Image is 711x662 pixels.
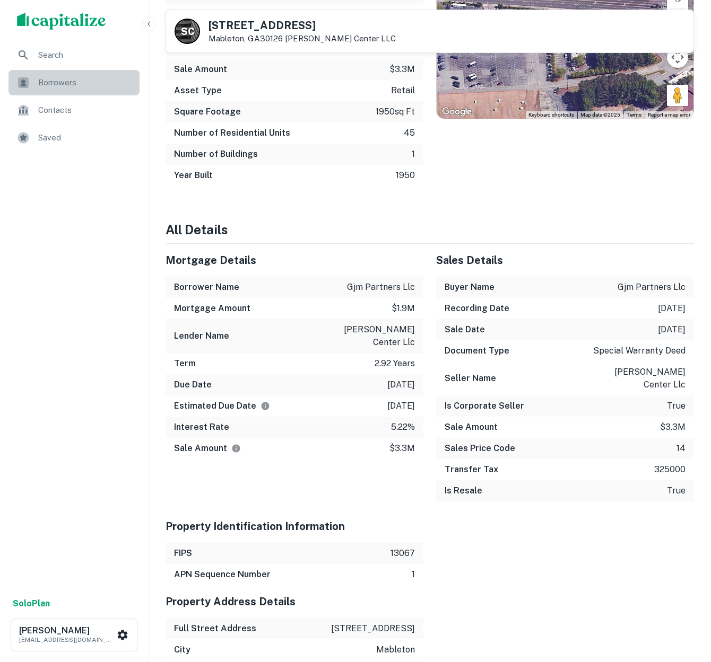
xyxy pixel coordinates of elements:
a: Search [8,42,140,68]
p: 2.92 years [375,357,415,370]
h6: Sale Amount [174,63,227,76]
span: Saved [38,131,133,144]
h6: City [174,643,190,656]
h6: Is Resale [445,484,482,497]
h5: Mortgage Details [166,252,423,268]
svg: Estimate is based on a standard schedule for this type of loan. [261,401,270,411]
button: [PERSON_NAME][EMAIL_ADDRESS][DOMAIN_NAME] [11,619,137,651]
h4: All Details [166,220,694,239]
a: Terms [627,112,641,118]
h6: Mortgage Amount [174,302,250,315]
button: Tilt map [667,8,688,30]
h6: Is Corporate Seller [445,400,524,412]
h6: Estimated Due Date [174,400,270,412]
h6: Lender Name [174,330,229,342]
h6: Sale Amount [445,421,498,434]
p: [DATE] [387,400,415,412]
img: Google [439,105,474,119]
h6: Term [174,357,196,370]
h6: Document Type [445,345,509,357]
p: gjm partners llc [347,281,415,294]
p: [EMAIL_ADDRESS][DOMAIN_NAME] [19,635,115,645]
span: Map data ©2025 [580,112,620,118]
a: Contacts [8,98,140,123]
h6: APN Sequence Number [174,568,271,581]
h5: Property Address Details [166,594,423,610]
a: Saved [8,125,140,151]
strong: Solo Plan [13,598,50,608]
h6: Full Street Address [174,622,256,635]
p: S C [181,24,194,39]
a: Open this area in Google Maps (opens a new window) [439,105,474,119]
span: Borrowers [38,76,133,89]
p: true [667,400,686,412]
p: $3.3m [389,63,415,76]
p: $3.3m [389,442,415,455]
a: Report a map error [648,112,690,118]
h6: Number of Residential Units [174,127,290,139]
p: 1950 [396,169,415,182]
p: gjm partners llc [618,281,686,294]
p: retail [391,84,415,97]
button: Map camera controls [667,47,688,68]
h6: Sale Date [445,323,485,336]
p: 45 [404,127,415,139]
h6: [PERSON_NAME] [19,626,115,635]
p: 1950 sq ft [376,105,415,118]
h6: FIPS [174,547,192,560]
p: [STREET_ADDRESS] [331,622,415,635]
p: [DATE] [658,323,686,336]
h6: Buyer Name [445,281,495,294]
p: $3.3m [660,421,686,434]
p: 14 [677,442,686,455]
p: 1 [412,148,415,161]
h6: Due Date [174,378,212,391]
h5: [STREET_ADDRESS] [209,20,396,31]
h6: Year Built [174,169,213,182]
p: [DATE] [658,302,686,315]
a: Borrowers [8,70,140,95]
p: 1 [412,568,415,581]
p: [DATE] [387,378,415,391]
a: SoloPlan [13,597,50,610]
h6: Transfer Tax [445,463,498,476]
h6: Number of Buildings [174,148,258,161]
a: [PERSON_NAME] Center LLC [285,34,396,43]
p: 325000 [654,463,686,476]
button: Drag Pegman onto the map to open Street View [667,85,688,106]
img: capitalize-logo.png [17,13,106,30]
p: Mableton, GA30126 [209,34,396,43]
p: [PERSON_NAME] center llc [590,366,686,391]
h6: Asset Type [174,84,222,97]
h5: Sales Details [436,252,694,268]
h6: Interest Rate [174,421,229,434]
p: special warranty deed [593,345,686,357]
p: true [667,484,686,497]
p: $1.9m [392,302,415,315]
h6: Recording Date [445,302,509,315]
p: mableton [376,643,415,656]
p: [PERSON_NAME] center llc [319,323,415,349]
h6: Seller Name [445,372,496,385]
iframe: Chat Widget [658,577,711,628]
h5: Property Identification Information [166,518,423,534]
h6: Sale Amount [174,442,241,455]
p: 13067 [391,547,415,560]
button: Keyboard shortcuts [528,111,574,119]
span: Search [38,49,133,61]
h6: Square Footage [174,105,241,118]
span: Contacts [38,104,133,117]
h6: Borrower Name [174,281,239,294]
h6: Sales Price Code [445,442,515,455]
svg: The values displayed on the website are for informational purposes only and may be reported incor... [231,444,241,453]
p: 5.22% [391,421,415,434]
